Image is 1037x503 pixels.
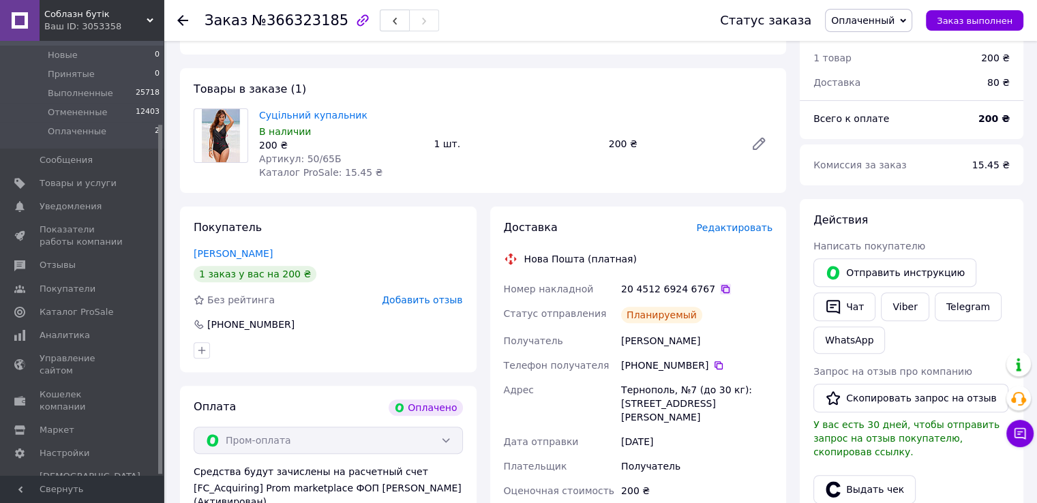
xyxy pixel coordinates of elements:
[155,68,160,80] span: 0
[44,20,164,33] div: Ваш ID: 3053358
[259,167,382,178] span: Каталог ProSale: 15.45 ₴
[621,307,702,323] div: Планируемый
[207,294,275,305] span: Без рейтинга
[194,248,273,259] a: [PERSON_NAME]
[48,87,113,100] span: Выполненные
[618,378,775,429] div: Тернополь, №7 (до 30 кг): [STREET_ADDRESS][PERSON_NAME]
[40,224,126,248] span: Показатели работы компании
[136,106,160,119] span: 12403
[504,436,579,447] span: Дата отправки
[813,213,868,226] span: Действия
[831,15,895,26] span: Оплаченный
[40,200,102,213] span: Уведомления
[504,221,558,234] span: Доставка
[40,447,89,459] span: Настройки
[981,51,1010,65] div: 200 ₴
[504,335,563,346] span: Получатель
[813,384,1008,412] button: Скопировать запрос на отзыв
[618,329,775,353] div: [PERSON_NAME]
[504,461,567,472] span: Плательщик
[978,113,1010,124] b: 200 ₴
[813,113,889,124] span: Всего к оплате
[813,77,860,88] span: Доставка
[48,106,107,119] span: Отмененные
[504,308,607,319] span: Статус отправления
[926,10,1023,31] button: Заказ выполнен
[259,110,367,121] a: Суцільний купальник
[48,125,106,138] span: Оплаченные
[618,478,775,503] div: 200 ₴
[428,134,603,153] div: 1 шт.
[40,283,95,295] span: Покупатели
[881,292,929,321] a: Viber
[972,159,1010,170] span: 15.45 ₴
[1006,420,1034,447] button: Чат с покупателем
[504,284,594,294] span: Номер накладной
[136,87,160,100] span: 25718
[48,68,95,80] span: Принятые
[259,138,423,152] div: 200 ₴
[44,8,147,20] span: Соблазн бутік
[504,360,610,371] span: Телефон получателя
[177,14,188,27] div: Вернуться назад
[745,130,772,157] a: Редактировать
[603,134,740,153] div: 200 ₴
[813,52,852,63] span: 1 товар
[621,282,772,296] div: 20 4512 6924 6767
[389,399,462,416] div: Оплачено
[40,306,113,318] span: Каталог ProSale
[259,126,311,137] span: В наличии
[937,16,1012,26] span: Заказ выполнен
[813,159,907,170] span: Комиссия за заказ
[40,352,126,377] span: Управление сайтом
[813,292,875,321] button: Чат
[194,400,236,413] span: Оплата
[40,329,90,341] span: Аналитика
[205,12,247,29] span: Заказ
[813,326,885,354] a: WhatsApp
[40,259,76,271] span: Отзывы
[504,384,534,395] span: Адрес
[618,429,775,454] div: [DATE]
[696,222,772,233] span: Редактировать
[813,366,972,377] span: Запрос на отзыв про компанию
[935,292,1002,321] a: Telegram
[504,485,615,496] span: Оценочная стоимость
[194,221,262,234] span: Покупатель
[618,454,775,478] div: Получатель
[621,359,772,372] div: [PHONE_NUMBER]
[194,82,306,95] span: Товары в заказе (1)
[252,12,348,29] span: №366323185
[382,294,462,305] span: Добавить отзыв
[48,49,78,61] span: Новые
[521,252,640,266] div: Нова Пошта (платная)
[155,49,160,61] span: 0
[40,424,74,436] span: Маркет
[194,266,316,282] div: 1 заказ у вас на 200 ₴
[813,258,976,287] button: Отправить инструкцию
[979,67,1018,97] div: 80 ₴
[202,109,241,162] img: Суцільний купальник
[40,154,93,166] span: Сообщения
[206,318,296,331] div: [PHONE_NUMBER]
[813,419,1000,457] span: У вас есть 30 дней, чтобы отправить запрос на отзыв покупателю, скопировав ссылку.
[40,177,117,189] span: Товары и услуги
[720,14,811,27] div: Статус заказа
[813,241,925,251] span: Написать покупателю
[40,388,126,413] span: Кошелек компании
[259,153,342,164] span: Артикул: 50/65Б
[155,125,160,138] span: 2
